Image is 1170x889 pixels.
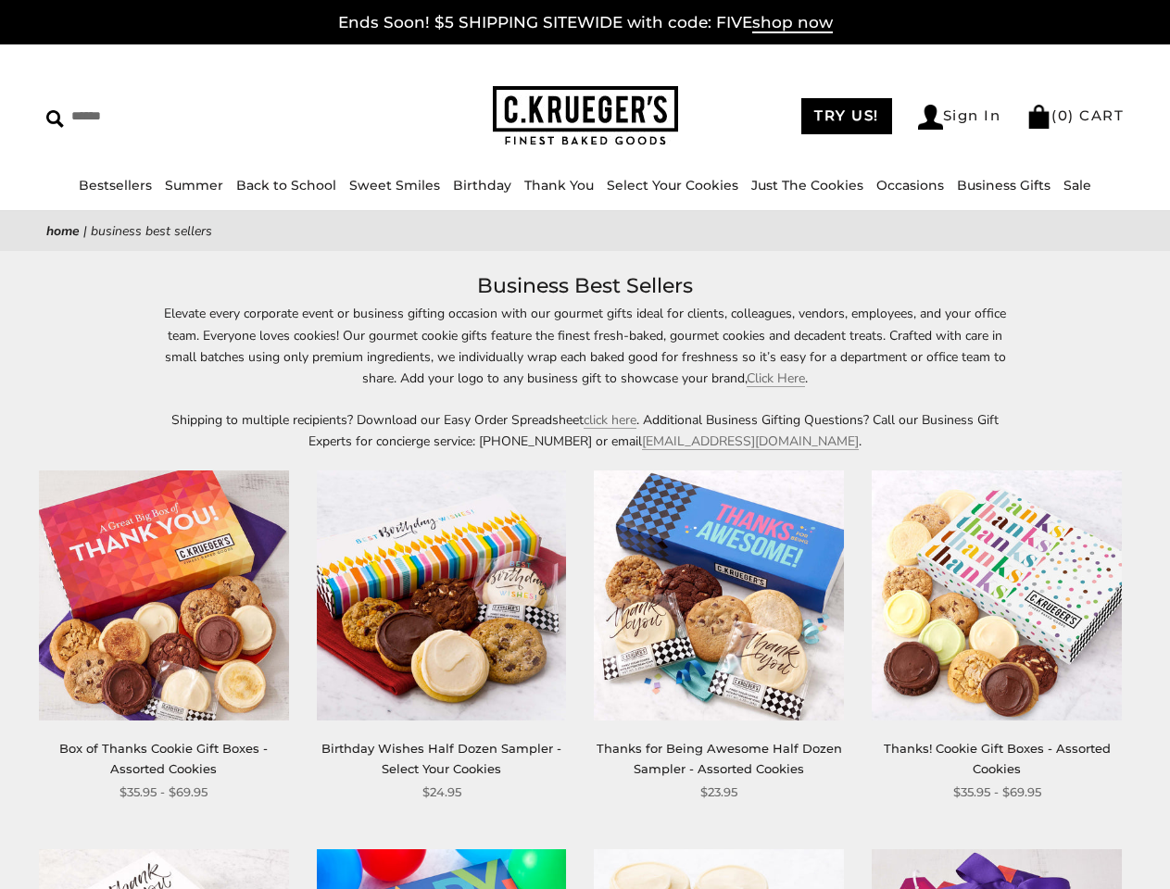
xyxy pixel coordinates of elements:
img: Thanks! Cookie Gift Boxes - Assorted Cookies [872,470,1122,720]
img: Bag [1026,105,1051,129]
span: shop now [752,13,833,33]
img: Search [46,110,64,128]
img: C.KRUEGER'S [493,86,678,146]
span: 0 [1058,106,1069,124]
a: Sweet Smiles [349,177,440,194]
a: Summer [165,177,223,194]
a: Just The Cookies [751,177,863,194]
p: Shipping to multiple recipients? Download our Easy Order Spreadsheet . Additional Business Giftin... [159,409,1012,452]
span: | [83,222,87,240]
a: Occasions [876,177,944,194]
a: Back to School [236,177,336,194]
span: Business Best Sellers [91,222,212,240]
input: Search [46,102,293,131]
nav: breadcrumbs [46,220,1124,242]
a: Sale [1063,177,1091,194]
a: Thank You [524,177,594,194]
a: (0) CART [1026,106,1124,124]
a: Box of Thanks Cookie Gift Boxes - Assorted Cookies [59,741,268,775]
a: [EMAIL_ADDRESS][DOMAIN_NAME] [642,432,859,450]
a: Click Here [747,369,805,387]
a: Sign In [918,105,1001,130]
a: Thanks! Cookie Gift Boxes - Assorted Cookies [884,741,1111,775]
span: $23.95 [700,783,737,802]
p: Elevate every corporate event or business gifting occasion with our gourmet gifts ideal for clien... [159,303,1012,388]
img: Thanks for Being Awesome Half Dozen Sampler - Assorted Cookies [594,470,844,720]
img: Account [918,105,943,130]
span: $35.95 - $69.95 [953,783,1041,802]
span: $35.95 - $69.95 [120,783,208,802]
img: Birthday Wishes Half Dozen Sampler - Select Your Cookies [317,470,567,720]
a: Birthday [453,177,511,194]
a: TRY US! [801,98,892,134]
a: Business Gifts [957,177,1050,194]
img: Box of Thanks Cookie Gift Boxes - Assorted Cookies [39,470,289,720]
a: Home [46,222,80,240]
h1: Business Best Sellers [74,269,1096,303]
a: Thanks for Being Awesome Half Dozen Sampler - Assorted Cookies [597,741,842,775]
a: Bestsellers [79,177,152,194]
span: $24.95 [422,783,461,802]
a: Select Your Cookies [607,177,738,194]
a: Birthday Wishes Half Dozen Sampler - Select Your Cookies [321,741,561,775]
a: click here [584,411,636,429]
a: Ends Soon! $5 SHIPPING SITEWIDE with code: FIVEshop now [338,13,833,33]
